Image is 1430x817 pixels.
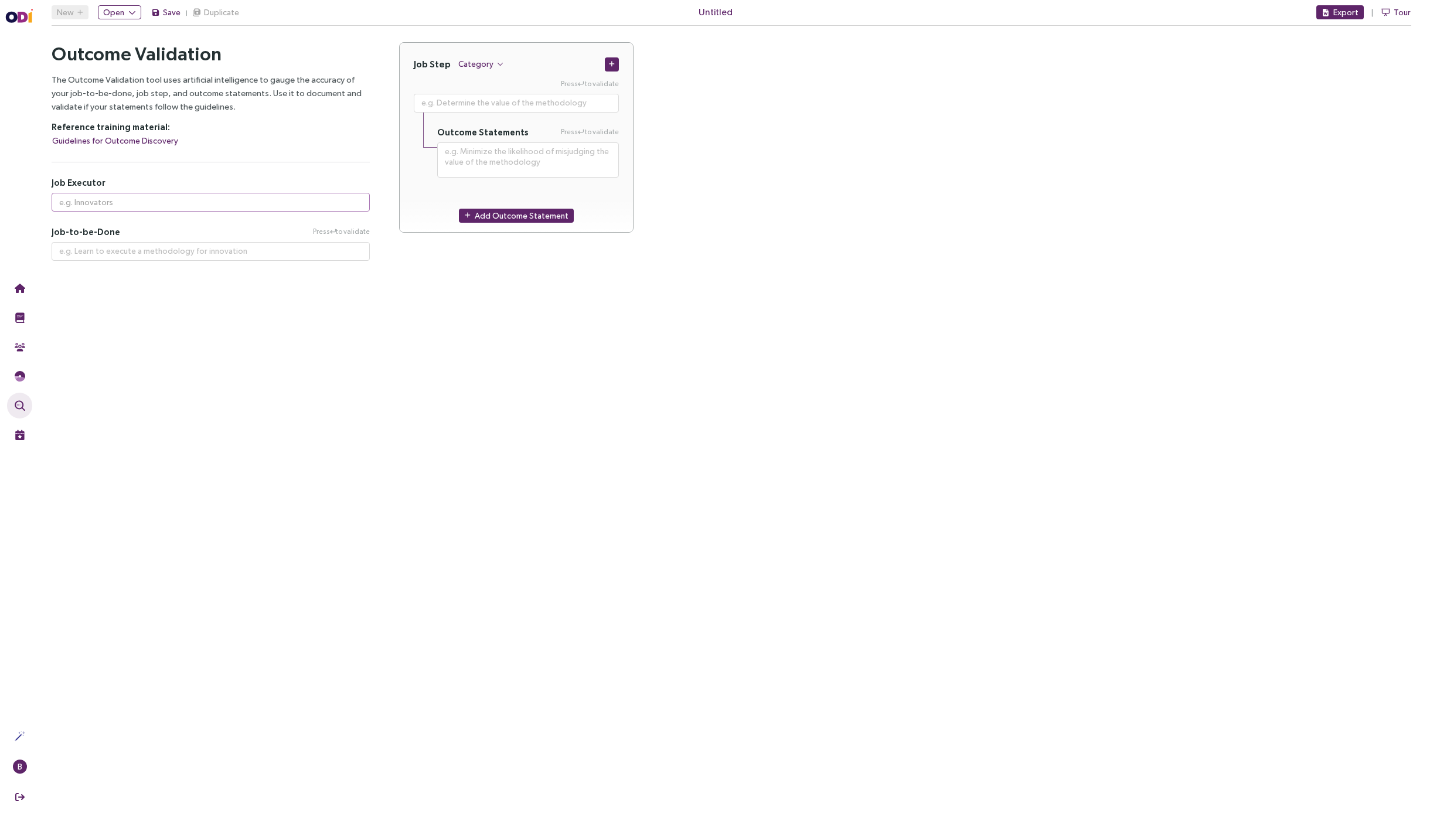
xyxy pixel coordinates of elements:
button: Actions [7,723,32,749]
button: Home [7,275,32,301]
button: Save [151,5,181,19]
button: Duplicate [192,5,240,19]
button: Community [7,334,32,360]
button: Tour [1381,5,1411,19]
span: Export [1333,6,1358,19]
textarea: Press Enter to validate [414,94,619,113]
button: Add Outcome Statement [459,209,574,223]
button: Guidelines for Outcome Discovery [52,134,179,148]
span: Untitled [699,5,733,19]
img: Community [15,342,25,352]
span: Category [458,57,493,70]
span: Job-to-be-Done [52,226,120,237]
strong: Reference training material: [52,122,170,132]
button: Category [458,57,505,71]
span: Open [103,6,124,19]
span: Guidelines for Outcome Discovery [52,134,178,147]
span: Tour [1394,6,1411,19]
h4: Job Step [414,59,451,70]
textarea: Press Enter to validate [437,142,619,178]
button: B [7,754,32,779]
img: JTBD Needs Framework [15,371,25,382]
h5: Job Executor [52,177,370,188]
img: Live Events [15,430,25,440]
h2: Outcome Validation [52,42,370,66]
button: Live Events [7,422,32,448]
input: e.g. Innovators [52,193,370,212]
img: Outcome Validation [15,400,25,411]
img: Actions [15,731,25,741]
span: Press to validate [313,226,370,237]
span: Add Outcome Statement [475,209,568,222]
img: Training [15,312,25,323]
button: Outcome Validation [7,393,32,418]
span: Save [163,6,181,19]
span: Press to validate [561,127,619,138]
h5: Outcome Statements [437,127,529,138]
button: New [52,5,88,19]
button: Sign Out [7,784,32,810]
button: Training [7,305,32,331]
button: Needs Framework [7,363,32,389]
span: B [18,760,22,774]
button: Open [98,5,141,19]
textarea: Press Enter to validate [52,242,370,261]
button: Export [1316,5,1364,19]
p: The Outcome Validation tool uses artificial intelligence to gauge the accuracy of your job-to-be-... [52,73,370,113]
